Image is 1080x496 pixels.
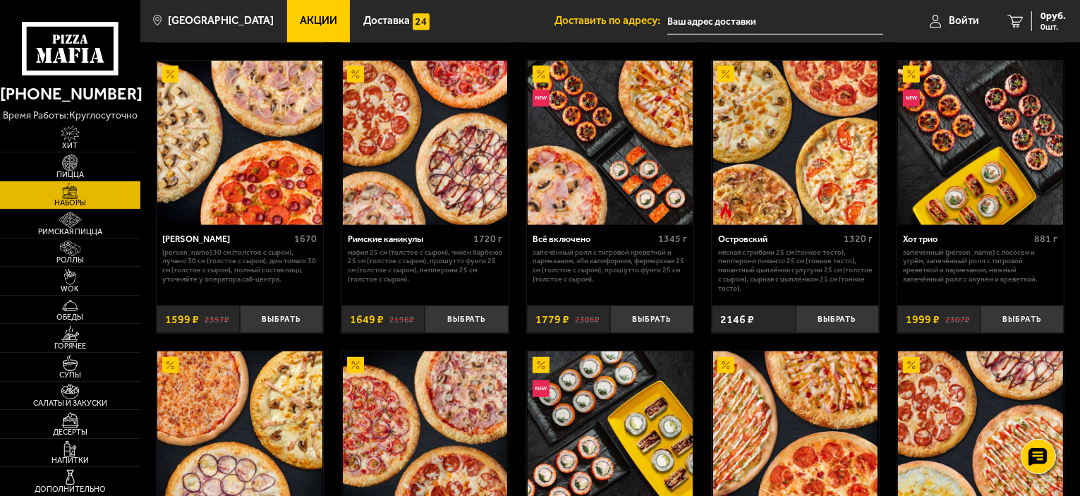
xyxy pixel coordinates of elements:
img: Новинка [533,90,550,107]
img: Острое блюдо [717,202,734,219]
p: [PERSON_NAME] 30 см (толстое с сыром), Лучано 30 см (толстое с сыром), Дон Томаго 30 см (толстое ... [162,248,317,284]
div: Римские каникулы [348,234,470,244]
button: Выбрать [425,306,508,333]
img: Акционный [903,357,920,374]
span: 1999 ₽ [906,314,940,325]
a: АкционныйНовинкаХот трио [897,61,1064,226]
s: 2357 ₽ [205,314,229,325]
p: Запеченный [PERSON_NAME] с лососем и угрём, Запечённый ролл с тигровой креветкой и пармезаном, Не... [903,248,1057,284]
s: 2306 ₽ [575,314,600,325]
span: 0 шт. [1040,23,1066,31]
span: 0 руб. [1040,11,1066,21]
img: 15daf4d41897b9f0e9f617042186c801.svg [413,13,430,30]
img: Островский [713,61,878,226]
s: 2196 ₽ [389,314,414,325]
img: Акционный [533,357,550,374]
img: Новинка [903,90,920,107]
img: Акционный [162,357,179,374]
span: Доставка [363,16,410,26]
img: Акционный [347,66,364,83]
span: Доставить по адресу: [554,16,667,26]
span: Акции [300,16,337,26]
span: 1345 г [659,233,688,245]
img: Хот трио [898,61,1063,226]
img: Акционный [533,66,550,83]
span: 1649 ₽ [350,314,384,325]
span: 2146 ₽ [720,314,754,325]
div: Островский [718,234,840,244]
img: Хет Трик [157,61,322,226]
input: Ваш адрес доставки [667,8,883,35]
a: АкционныйРимские каникулы [341,61,509,226]
img: Акционный [717,66,734,83]
span: 1720 г [473,233,502,245]
span: Войти [949,16,979,26]
img: Акционный [162,66,179,83]
p: Запечённый ролл с тигровой креветкой и пармезаном, Эби Калифорния, Фермерская 25 см (толстое с сы... [533,248,687,284]
p: Мафия 25 см (толстое с сыром), Чикен Барбекю 25 см (толстое с сыром), Прошутто Фунги 25 см (толст... [348,248,502,284]
p: Мясная с грибами 25 см (тонкое тесто), Пепперони Пиканто 25 см (тонкое тесто), Пикантный цыплёнок... [718,248,873,294]
img: Акционный [717,357,734,374]
button: Выбрать [610,306,693,333]
button: Выбрать [796,306,879,333]
img: Акционный [903,66,920,83]
s: 2307 ₽ [945,314,970,325]
div: Всё включено [533,234,655,244]
img: Новинка [533,380,550,397]
a: АкционныйХет Трик [157,61,324,226]
button: Выбрать [240,306,323,333]
div: [PERSON_NAME] [162,234,291,244]
span: 1670 [294,233,317,245]
img: Всё включено [528,61,693,226]
div: Хот трио [903,234,1031,244]
a: АкционныйНовинкаВсё включено [527,61,694,226]
span: 1320 г [844,233,873,245]
span: 1779 ₽ [535,314,569,325]
a: АкционныйОстрое блюдоОстровский [712,61,879,226]
img: Римские каникулы [343,61,508,226]
span: 881 г [1035,233,1058,245]
img: Акционный [347,357,364,374]
span: [GEOGRAPHIC_DATA] [168,16,274,26]
span: 1599 ₽ [165,314,199,325]
button: Выбрать [981,306,1064,333]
